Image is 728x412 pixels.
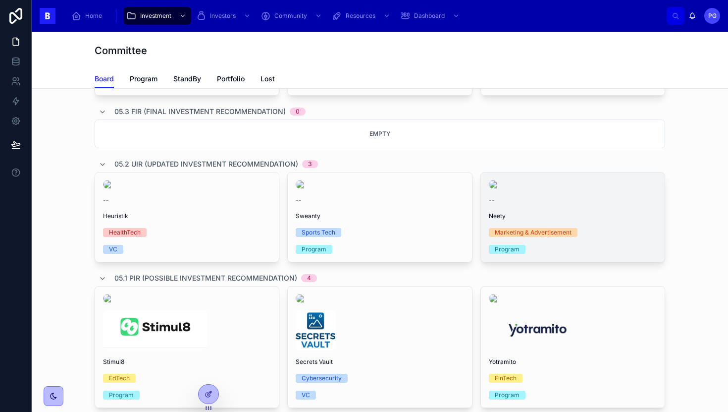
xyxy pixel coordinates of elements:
[296,212,464,220] span: Sweanty
[287,286,472,408] a: image.pngSecrets VaultCybersecurityVC
[217,74,245,84] span: Portfolio
[302,228,335,237] div: Sports Tech
[130,70,157,90] a: Program
[114,273,297,283] span: 05.1 PIR (Possible Investment Recommendation)
[346,12,375,20] span: Resources
[193,7,256,25] a: Investors
[114,107,286,117] span: 05.3 FIR (Final Investment Recommendation)
[397,7,465,25] a: Dashboard
[173,74,201,84] span: StandBy
[308,160,312,168] div: 3
[109,245,117,254] div: VC
[307,274,311,282] div: 4
[480,286,665,408] a: Logotipo-positivo.pngYotramitoFinTechProgram
[302,374,342,383] div: Cybersecurity
[109,228,141,237] div: HealthTech
[302,391,310,400] div: VC
[274,12,307,20] span: Community
[302,245,326,254] div: Program
[329,7,395,25] a: Resources
[296,358,464,366] span: Secrets Vault
[708,12,717,20] span: PG
[414,12,445,20] span: Dashboard
[95,44,147,58] h1: Committee
[217,70,245,90] a: Portfolio
[85,12,102,20] span: Home
[489,294,657,302] img: Logotipo-positivo.png
[296,294,464,302] img: view
[489,212,657,220] span: Neety
[130,74,157,84] span: Program
[260,70,275,90] a: Lost
[296,196,302,204] span: --
[95,74,114,84] span: Board
[40,8,55,24] img: App logo
[103,358,271,366] span: Stimul8
[103,212,271,220] span: Heuristik
[109,391,134,400] div: Program
[489,196,495,204] span: --
[103,180,271,188] img: Logo_azul-01.png
[296,310,335,350] img: image.png
[95,172,279,262] a: --HeuristikHealthTechVC
[287,172,472,262] a: --SweantySports TechProgram
[173,70,201,90] a: StandBy
[140,12,171,20] span: Investment
[63,5,667,27] div: scrollable content
[109,374,130,383] div: EdTech
[260,74,275,84] span: Lost
[296,108,300,116] div: 0
[489,310,587,350] img: Logotipo-positivo.png
[495,228,572,237] div: Marketing & Advertisement
[103,294,271,302] img: view
[103,196,109,204] span: --
[114,159,298,169] span: 05.2 UIR (Updated Investment Recommendation)
[95,70,114,89] a: Board
[489,358,657,366] span: Yotramito
[258,7,327,25] a: Community
[495,374,517,383] div: FinTech
[495,391,520,400] div: Program
[210,12,236,20] span: Investors
[123,7,191,25] a: Investment
[68,7,109,25] a: Home
[495,245,520,254] div: Program
[480,172,665,262] a: --NeetyMarketing & AdvertisementProgram
[296,180,464,188] img: SWEANTY---Online---Logotipo-positivo.png
[95,286,279,408] a: Screenshot-2025-09-22-at-17.50.39.pngStimul8EdTechProgram
[489,180,657,188] img: logo.svg
[103,310,208,350] img: Screenshot-2025-09-22-at-17.50.39.png
[369,130,390,137] span: Empty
